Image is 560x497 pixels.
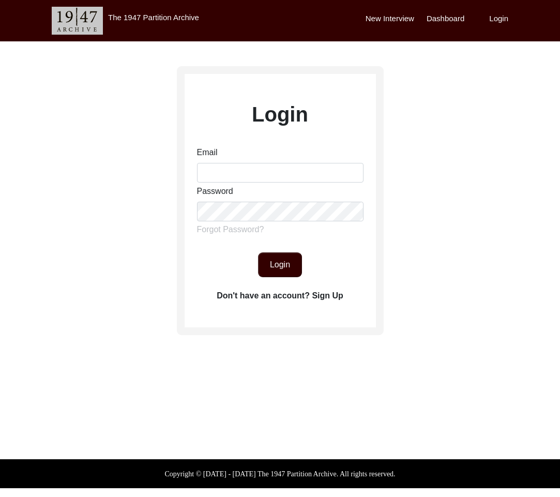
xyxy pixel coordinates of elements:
label: Email [197,146,218,159]
label: Forgot Password? [197,223,264,236]
label: Copyright © [DATE] - [DATE] The 1947 Partition Archive. All rights reserved. [164,469,395,479]
label: Password [197,185,233,198]
label: New Interview [366,13,414,25]
img: header-logo.png [52,7,103,35]
label: Dashboard [427,13,464,25]
button: Login [258,252,302,277]
label: Don't have an account? Sign Up [217,290,343,302]
label: The 1947 Partition Archive [108,13,199,22]
label: Login [489,13,508,25]
label: Login [252,99,308,130]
